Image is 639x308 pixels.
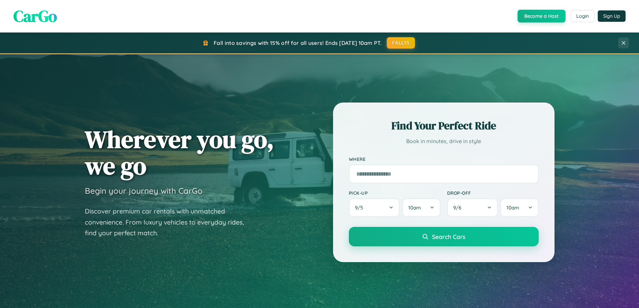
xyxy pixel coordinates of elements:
[453,204,465,211] span: 9 / 6
[387,37,415,49] button: FALL15
[518,10,566,22] button: Become a Host
[214,40,382,46] span: Fall into savings with 15% off for all users! Ends [DATE] 10am PT.
[355,204,366,211] span: 9 / 5
[349,136,539,146] p: Book in minutes, drive in style
[13,5,57,27] span: CarGo
[408,204,421,211] span: 10am
[507,204,519,211] span: 10am
[447,198,498,217] button: 9/6
[349,198,400,217] button: 9/5
[85,186,203,196] h3: Begin your journey with CarGo
[349,156,539,162] label: Where
[571,10,594,22] button: Login
[349,227,539,246] button: Search Cars
[85,206,253,239] p: Discover premium car rentals with unmatched convenience. From luxury vehicles to everyday rides, ...
[447,190,539,196] label: Drop-off
[500,198,538,217] button: 10am
[402,198,440,217] button: 10am
[85,126,274,179] h1: Wherever you go, we go
[598,10,626,22] button: Sign Up
[349,190,440,196] label: Pick-up
[349,118,539,133] h2: Find Your Perfect Ride
[432,233,465,240] span: Search Cars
